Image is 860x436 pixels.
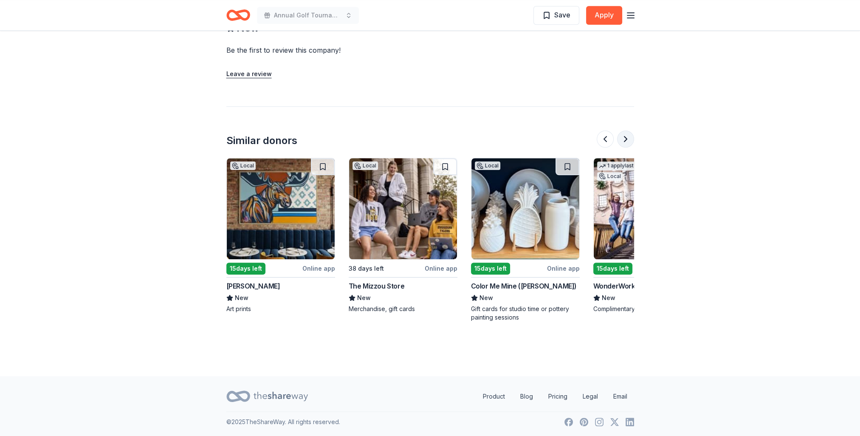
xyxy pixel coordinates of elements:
[226,134,297,147] div: Similar donors
[597,161,651,170] div: 1 apply last week
[357,293,371,303] span: New
[476,388,512,405] a: Product
[576,388,605,405] a: Legal
[226,5,250,25] a: Home
[593,281,702,291] div: WonderWorks [GEOGRAPHIC_DATA]
[476,388,634,405] nav: quick links
[235,293,248,303] span: New
[547,263,580,274] div: Online app
[597,172,623,181] div: Local
[593,305,702,313] div: Complimentary admission tickets
[471,305,580,322] div: Gift cards for studio time or pottery painting sessions
[593,263,632,275] div: 15 days left
[606,388,634,405] a: Email
[471,158,580,322] a: Image for Color Me Mine (Norman)Local15days leftOnline appColor Me Mine ([PERSON_NAME])NewGift ca...
[226,158,335,313] a: Image for Bria HammockLocal15days leftOnline app[PERSON_NAME]NewArt prints
[226,305,335,313] div: Art prints
[349,281,405,291] div: The Mizzou Store
[349,158,457,313] a: Image for The Mizzou StoreLocal38 days leftOnline appThe Mizzou StoreNewMerchandise, gift cards
[475,161,500,170] div: Local
[230,161,256,170] div: Local
[226,281,280,291] div: [PERSON_NAME]
[554,9,570,20] span: Save
[541,388,574,405] a: Pricing
[533,6,579,25] button: Save
[425,263,457,274] div: Online app
[349,263,384,274] div: 38 days left
[471,263,510,275] div: 15 days left
[274,10,342,20] span: Annual Golf Tournament Fundraiser
[594,158,702,259] img: Image for WonderWorks Myrtle Beach
[257,7,359,24] button: Annual Golf Tournament Fundraiser
[226,45,444,55] div: Be the first to review this company!
[471,281,577,291] div: Color Me Mine ([PERSON_NAME])
[349,158,457,259] img: Image for The Mizzou Store
[227,158,335,259] img: Image for Bria Hammock
[352,161,378,170] div: Local
[226,263,265,275] div: 15 days left
[586,6,622,25] button: Apply
[479,293,493,303] span: New
[302,263,335,274] div: Online app
[226,417,340,427] p: © 2025 TheShareWay. All rights reserved.
[471,158,579,259] img: Image for Color Me Mine (Norman)
[602,293,615,303] span: New
[349,305,457,313] div: Merchandise, gift cards
[513,388,540,405] a: Blog
[593,158,702,313] a: Image for WonderWorks Myrtle Beach1 applylast weekLocal15days leftOnline appWonderWorks [GEOGRAPH...
[226,69,272,79] button: Leave a review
